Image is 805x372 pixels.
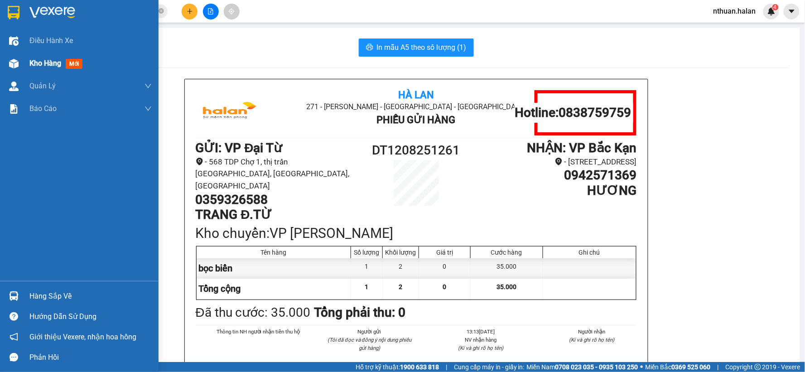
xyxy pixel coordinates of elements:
button: printerIn mẫu A5 theo số lượng (1) [359,39,474,57]
img: warehouse-icon [9,36,19,46]
img: warehouse-icon [9,82,19,91]
h1: TRANG Đ.TỪ [196,207,361,222]
h1: 0359326588 [196,192,361,208]
button: caret-down [784,4,800,19]
span: aim [228,8,235,14]
img: warehouse-icon [9,59,19,68]
h1: 0942571369 [471,168,636,183]
img: icon-new-feature [767,7,776,15]
button: plus [182,4,198,19]
div: Khối lượng [385,249,416,256]
b: NHẬN : VP Bắc Kạn [527,140,637,155]
span: 35.000 [496,283,516,290]
b: GỬI : VP Đại Từ [11,62,98,77]
h1: HƯƠNG [471,183,636,198]
span: environment [555,158,563,165]
span: close-circle [159,8,164,14]
i: (Kí và ghi rõ họ tên) [458,345,503,351]
span: environment [196,158,203,165]
span: Quản Lý [29,80,56,92]
li: - 568 TDP Chợ 1, thị trấn [GEOGRAPHIC_DATA], [GEOGRAPHIC_DATA], [GEOGRAPHIC_DATA] [196,156,361,192]
div: bọc biển [197,258,352,279]
div: 35.000 [471,258,543,279]
i: (Kí và ghi rõ họ tên) [569,337,615,343]
img: solution-icon [9,104,19,114]
li: - [STREET_ADDRESS] [471,156,636,168]
span: mới [66,59,82,69]
div: Cước hàng [473,249,540,256]
div: 0 [419,258,471,279]
span: | [446,362,447,372]
span: close-circle [159,7,164,16]
span: Miền Bắc [646,362,711,372]
span: Điều hành xe [29,35,73,46]
li: Thông tin NH người nhận tiền thu hộ [214,328,304,336]
img: logo.jpg [196,90,264,135]
button: file-add [203,4,219,19]
b: GỬI : VP Đại Từ [196,140,282,155]
div: Ghi chú [545,249,634,256]
span: Báo cáo [29,103,57,114]
b: Phiếu Gửi Hàng [376,114,455,126]
div: Tên hàng [199,249,349,256]
span: file-add [207,8,214,14]
span: 2 [399,283,403,290]
div: Giá trị [421,249,468,256]
div: Hàng sắp về [29,290,152,303]
img: warehouse-icon [9,291,19,301]
span: ⚪️ [641,365,643,369]
strong: 1900 633 818 [400,363,439,371]
div: 1 [351,258,383,279]
li: 271 - [PERSON_NAME] - [GEOGRAPHIC_DATA] - [GEOGRAPHIC_DATA] [85,22,379,34]
i: (Tôi đã đọc và đồng ý nội dung phiếu gửi hàng) [328,337,411,351]
span: copyright [755,364,761,370]
div: Kho chuyển: VP [PERSON_NAME] [196,222,637,244]
span: Miền Nam [527,362,638,372]
h1: DT1208251261 [361,140,472,160]
span: plus [187,8,193,14]
span: notification [10,333,18,341]
span: | [718,362,719,372]
li: 271 - [PERSON_NAME] - [GEOGRAPHIC_DATA] - [GEOGRAPHIC_DATA] [269,101,563,112]
div: 2 [383,258,419,279]
strong: 0369 525 060 [672,363,711,371]
span: 4 [774,4,777,10]
li: Người nhận [547,328,637,336]
img: logo.jpg [11,11,79,57]
span: 1 [365,283,369,290]
div: Phản hồi [29,351,152,364]
span: Hỗ trợ kỹ thuật: [356,362,439,372]
span: message [10,353,18,362]
span: In mẫu A5 theo số lượng (1) [377,42,467,53]
span: 0 [443,283,447,290]
b: Tổng phải thu: 0 [314,305,406,320]
span: Giới thiệu Vexere, nhận hoa hồng [29,331,136,343]
b: Hà Lan [398,89,434,101]
li: Người gửi [325,328,415,336]
span: printer [366,43,373,52]
h1: Hotline: 0838759759 [515,105,631,121]
sup: 4 [772,4,779,10]
button: aim [224,4,240,19]
span: down [145,105,152,112]
span: Tổng cộng [199,283,241,294]
li: NV nhận hàng [436,336,526,344]
span: down [145,82,152,90]
span: nthuan.halan [706,5,763,17]
strong: 0708 023 035 - 0935 103 250 [555,363,638,371]
span: Cung cấp máy in - giấy in: [454,362,525,372]
img: logo-vxr [8,6,19,19]
div: Hướng dẫn sử dụng [29,310,152,324]
span: question-circle [10,312,18,321]
div: Số lượng [353,249,380,256]
span: Kho hàng [29,59,61,68]
div: Đã thu cước : 35.000 [196,303,311,323]
li: 13:13[DATE] [436,328,526,336]
span: caret-down [788,7,796,15]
